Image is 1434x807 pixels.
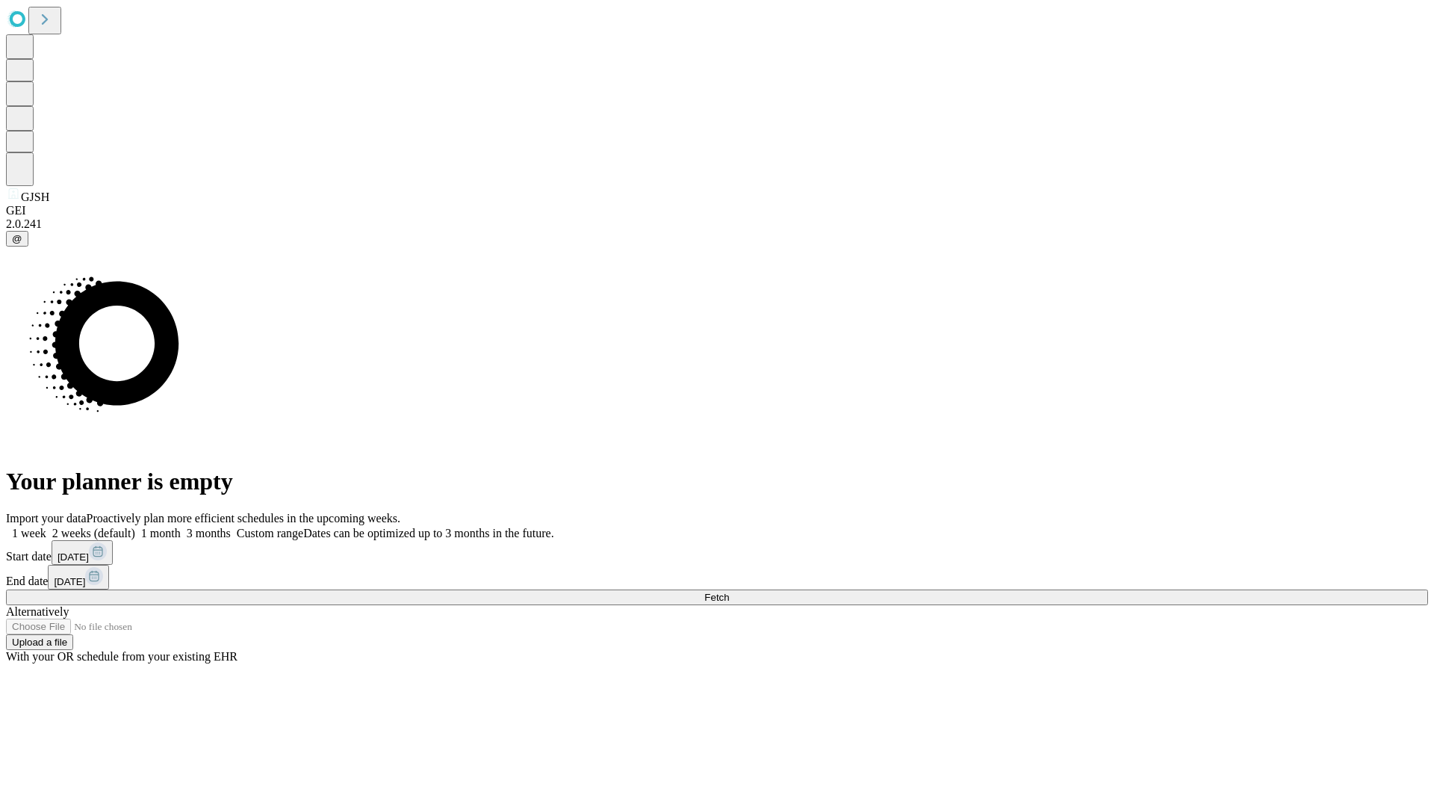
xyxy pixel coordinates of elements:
span: Custom range [237,527,303,539]
button: @ [6,231,28,247]
span: [DATE] [58,551,89,563]
span: With your OR schedule from your existing EHR [6,650,238,663]
span: GJSH [21,191,49,203]
span: Proactively plan more efficient schedules in the upcoming weeks. [87,512,400,525]
span: 2 weeks (default) [52,527,135,539]
span: 1 month [141,527,181,539]
div: GEI [6,204,1428,217]
button: Fetch [6,590,1428,605]
span: 1 week [12,527,46,539]
button: [DATE] [52,540,113,565]
h1: Your planner is empty [6,468,1428,495]
span: Fetch [704,592,729,603]
span: Alternatively [6,605,69,618]
div: 2.0.241 [6,217,1428,231]
button: [DATE] [48,565,109,590]
div: End date [6,565,1428,590]
span: [DATE] [54,576,85,587]
button: Upload a file [6,634,73,650]
span: 3 months [187,527,231,539]
span: Dates can be optimized up to 3 months in the future. [303,527,553,539]
div: Start date [6,540,1428,565]
span: @ [12,233,22,244]
span: Import your data [6,512,87,525]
